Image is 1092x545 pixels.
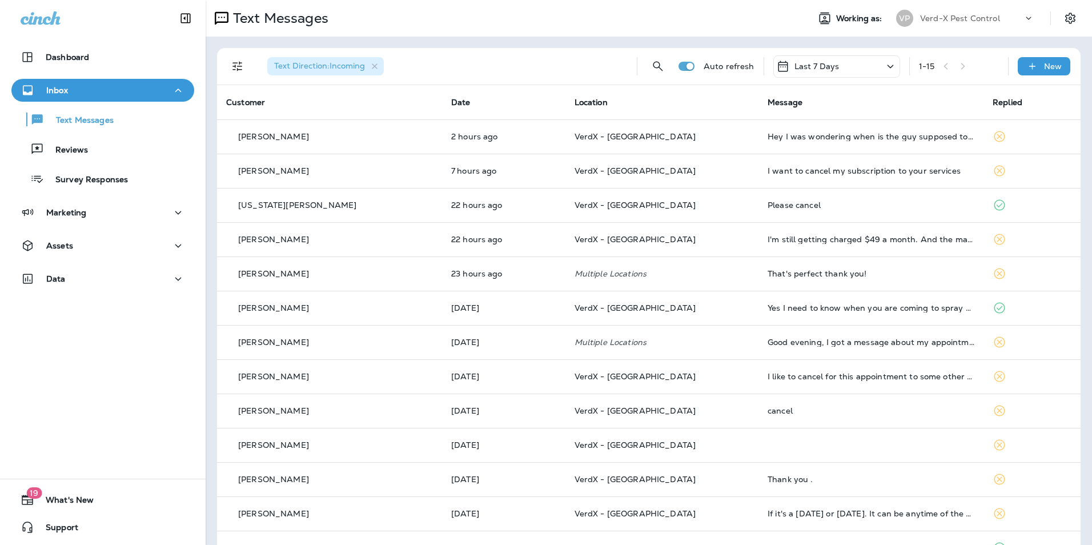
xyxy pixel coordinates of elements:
[226,55,249,78] button: Filters
[768,475,974,484] div: Thank you .
[993,97,1022,107] span: Replied
[238,166,309,175] p: [PERSON_NAME]
[238,475,309,484] p: [PERSON_NAME]
[451,235,556,244] p: Sep 4, 2025 03:26 PM
[768,269,974,278] div: That's perfect thank you!
[451,372,556,381] p: Sep 2, 2025 09:21 AM
[575,440,696,450] span: VerdX - [GEOGRAPHIC_DATA]
[768,132,974,141] div: Hey I was wondering when is the guy supposed to come out to the home bugs are bed since the first...
[575,269,749,278] p: Multiple Locations
[768,509,974,518] div: If it's a Monday or Friday. It can be anytime of the day
[768,406,974,415] div: cancel
[11,201,194,224] button: Marketing
[11,267,194,290] button: Data
[46,274,66,283] p: Data
[451,406,556,415] p: Sep 2, 2025 08:42 AM
[11,488,194,511] button: 19What's New
[451,475,556,484] p: Sep 1, 2025 11:06 AM
[451,97,471,107] span: Date
[170,7,202,30] button: Collapse Sidebar
[575,474,696,484] span: VerdX - [GEOGRAPHIC_DATA]
[647,55,669,78] button: Search Messages
[575,166,696,176] span: VerdX - [GEOGRAPHIC_DATA]
[896,10,913,27] div: VP
[226,97,265,107] span: Customer
[451,338,556,347] p: Sep 2, 2025 08:12 PM
[238,338,309,347] p: [PERSON_NAME]
[238,303,309,312] p: [PERSON_NAME]
[11,79,194,102] button: Inbox
[238,406,309,415] p: [PERSON_NAME]
[46,241,73,250] p: Assets
[768,235,974,244] div: I'm still getting charged $49 a month. And the man who came and spoke to me first said it was can...
[11,46,194,69] button: Dashboard
[11,234,194,257] button: Assets
[575,97,608,107] span: Location
[768,201,974,210] div: Please cancel
[794,62,840,71] p: Last 7 Days
[34,495,94,509] span: What's New
[238,372,309,381] p: [PERSON_NAME]
[44,145,88,156] p: Reviews
[575,338,749,347] p: Multiple Locations
[575,234,696,245] span: VerdX - [GEOGRAPHIC_DATA]
[238,132,309,141] p: [PERSON_NAME]
[1060,8,1081,29] button: Settings
[11,137,194,161] button: Reviews
[238,440,309,450] p: [PERSON_NAME]
[451,166,556,175] p: Sep 5, 2025 06:50 AM
[34,523,78,536] span: Support
[920,14,1000,23] p: Verd-X Pest Control
[451,201,556,210] p: Sep 4, 2025 03:46 PM
[768,97,802,107] span: Message
[575,406,696,416] span: VerdX - [GEOGRAPHIC_DATA]
[451,269,556,278] p: Sep 4, 2025 02:27 PM
[704,62,754,71] p: Auto refresh
[768,372,974,381] div: I like to cancel for this appointment to some other time got to to work
[575,200,696,210] span: VerdX - [GEOGRAPHIC_DATA]
[11,516,194,539] button: Support
[11,167,194,191] button: Survey Responses
[575,508,696,519] span: VerdX - [GEOGRAPHIC_DATA]
[238,269,309,278] p: [PERSON_NAME]
[768,338,974,347] div: Good evening, I got a message about my appointment being rescheduled for theb10th however that da...
[768,303,974,312] div: Yes I need to know when you are coming to spray my home again I have roaches coming in my home ag...
[575,303,696,313] span: VerdX - [GEOGRAPHIC_DATA]
[919,62,935,71] div: 1 - 15
[11,107,194,131] button: Text Messages
[26,487,42,499] span: 19
[46,208,86,217] p: Marketing
[575,131,696,142] span: VerdX - [GEOGRAPHIC_DATA]
[46,53,89,62] p: Dashboard
[768,166,974,175] div: I want to cancel my subscription to your services
[46,86,68,95] p: Inbox
[274,61,365,71] span: Text Direction : Incoming
[238,509,309,518] p: [PERSON_NAME]
[451,303,556,312] p: Sep 4, 2025 01:34 AM
[238,201,356,210] p: [US_STATE][PERSON_NAME]
[45,115,114,126] p: Text Messages
[238,235,309,244] p: [PERSON_NAME]
[836,14,885,23] span: Working as:
[228,10,328,27] p: Text Messages
[575,371,696,382] span: VerdX - [GEOGRAPHIC_DATA]
[267,57,384,75] div: Text Direction:Incoming
[451,509,556,518] p: Sep 1, 2025 09:42 AM
[451,132,556,141] p: Sep 5, 2025 12:13 PM
[1044,62,1062,71] p: New
[44,175,128,186] p: Survey Responses
[451,440,556,450] p: Sep 1, 2025 03:43 PM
